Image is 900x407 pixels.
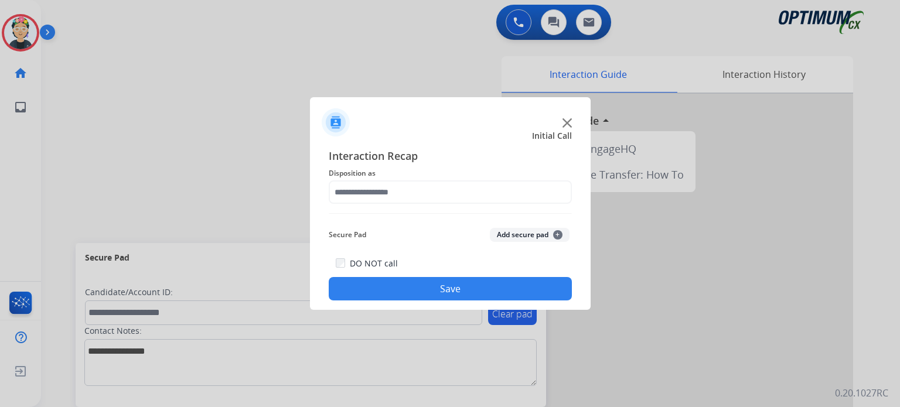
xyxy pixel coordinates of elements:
span: Initial Call [532,130,572,142]
button: Add secure pad+ [490,228,570,242]
span: + [553,230,562,240]
img: contactIcon [322,108,350,136]
span: Disposition as [329,166,572,180]
span: Secure Pad [329,228,366,242]
p: 0.20.1027RC [835,386,888,400]
span: Interaction Recap [329,148,572,166]
label: DO NOT call [350,258,398,269]
img: contact-recap-line.svg [329,213,572,214]
button: Save [329,277,572,300]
